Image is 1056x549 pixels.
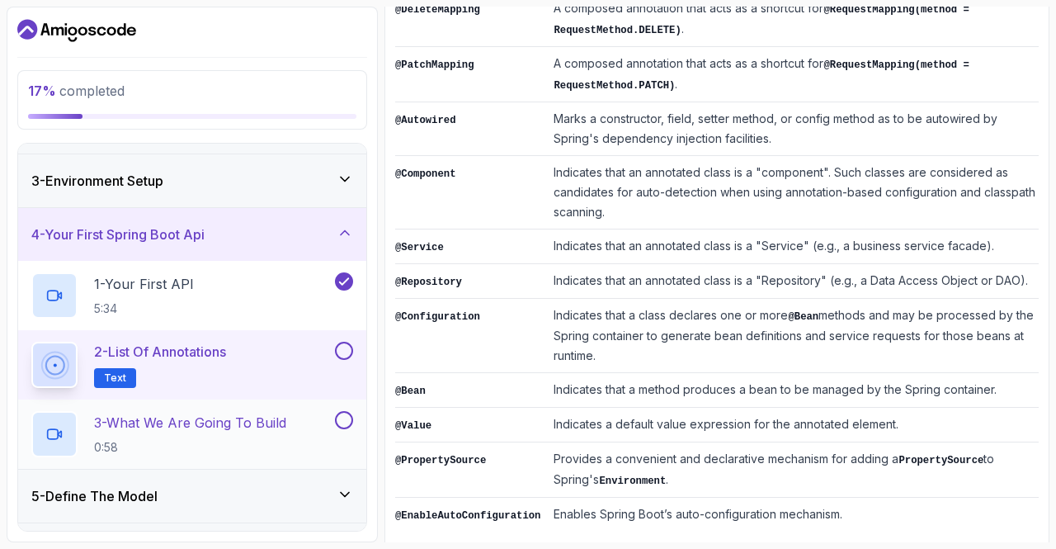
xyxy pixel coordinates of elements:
[18,470,366,523] button: 5-Define The Model
[547,264,1039,299] td: Indicates that an annotated class is a "Repository" (e.g., a Data Access Object or DAO).
[395,455,486,466] code: @PropertySource
[599,476,666,487] code: Environment
[395,242,444,253] code: @Service
[31,171,163,191] h3: 3 - Environment Setup
[395,59,474,71] code: @PatchMapping
[28,83,125,99] span: completed
[395,510,540,522] code: @EnableAutoConfiguration
[395,420,431,432] code: @Value
[395,115,456,126] code: @Autowired
[94,439,286,456] p: 0:58
[31,272,353,319] button: 1-Your First API5:34
[395,4,480,16] code: @DeleteMapping
[28,83,56,99] span: 17 %
[18,154,366,207] button: 3-Environment Setup
[547,408,1039,443] td: Indicates a default value expression for the annotated element.
[94,301,194,317] p: 5:34
[547,373,1039,408] td: Indicates that a method produces a bean to be managed by the Spring container.
[104,372,126,385] span: Text
[547,498,1039,532] td: Enables Spring Boot’s auto-configuration mechanism.
[395,277,462,288] code: @Repository
[547,156,1039,230] td: Indicates that an annotated class is a "component". Such classes are considered as candidates for...
[17,17,136,44] a: Dashboard
[31,225,205,244] h3: 4 - Your First Spring Boot Api
[547,102,1039,156] td: Marks a constructor, field, setter method, or config method as to be autowired by Spring's depend...
[547,443,1039,498] td: Provides a convenient and declarative mechanism for adding a to Spring's .
[18,208,366,261] button: 4-Your First Spring Boot Api
[94,274,194,294] p: 1 - Your First API
[31,411,353,457] button: 3-What We Are Going To Build0:58
[94,413,286,433] p: 3 - What We Are Going To Build
[31,486,158,506] h3: 5 - Define The Model
[395,386,426,397] code: @Bean
[547,47,1039,102] td: A composed annotation that acts as a shortcut for .
[395,311,480,323] code: @Configuration
[547,299,1039,373] td: Indicates that a class declares one or more methods and may be processed by the Spring container ...
[395,168,456,180] code: @Component
[898,455,983,466] code: PropertySource
[547,230,1039,264] td: Indicates that an annotated class is a "Service" (e.g., a business service facade).
[94,342,226,362] p: 2 - List of Annotations
[788,311,818,323] code: @Bean
[31,342,353,388] button: 2-List of AnnotationsText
